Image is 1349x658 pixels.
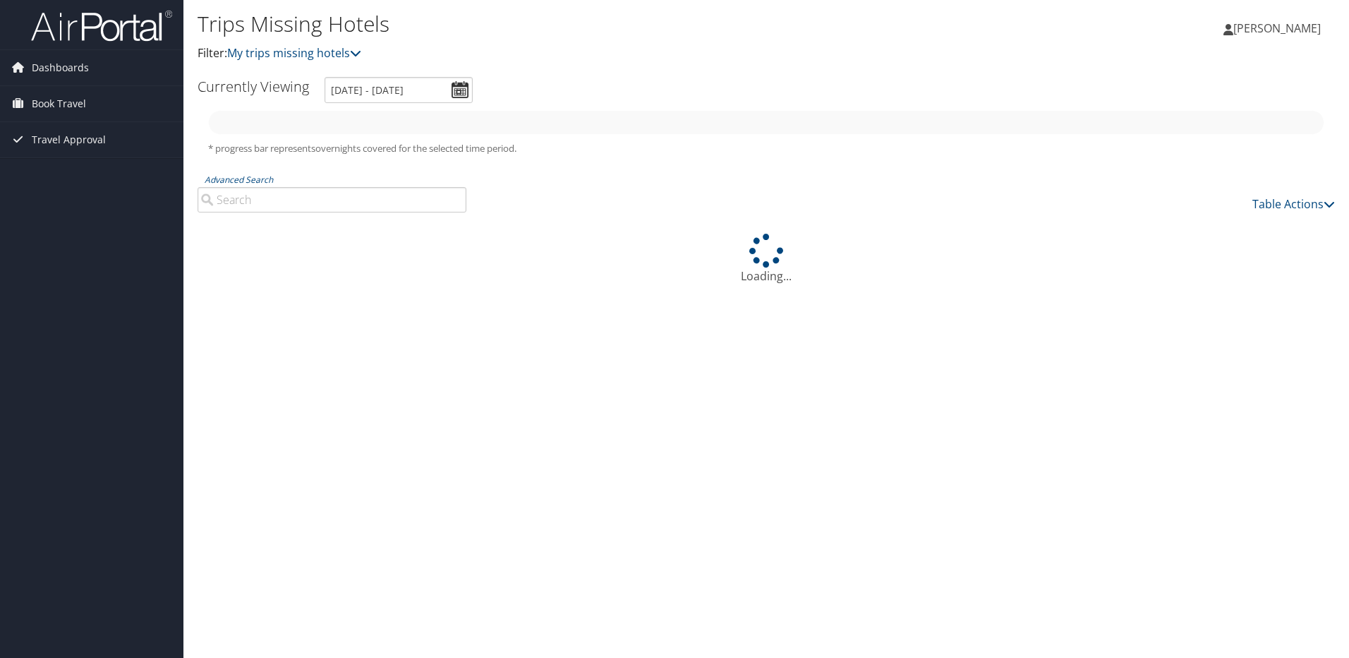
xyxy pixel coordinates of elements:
[1233,20,1321,36] span: [PERSON_NAME]
[198,44,956,63] p: Filter:
[1252,196,1335,212] a: Table Actions
[325,77,473,103] input: [DATE] - [DATE]
[205,174,273,186] a: Advanced Search
[32,50,89,85] span: Dashboards
[208,142,1324,155] h5: * progress bar represents overnights covered for the selected time period.
[1223,7,1335,49] a: [PERSON_NAME]
[198,77,309,96] h3: Currently Viewing
[198,234,1335,285] div: Loading...
[227,45,361,61] a: My trips missing hotels
[198,9,956,39] h1: Trips Missing Hotels
[32,86,86,121] span: Book Travel
[198,187,466,213] input: Advanced Search
[31,9,172,42] img: airportal-logo.png
[32,122,106,157] span: Travel Approval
